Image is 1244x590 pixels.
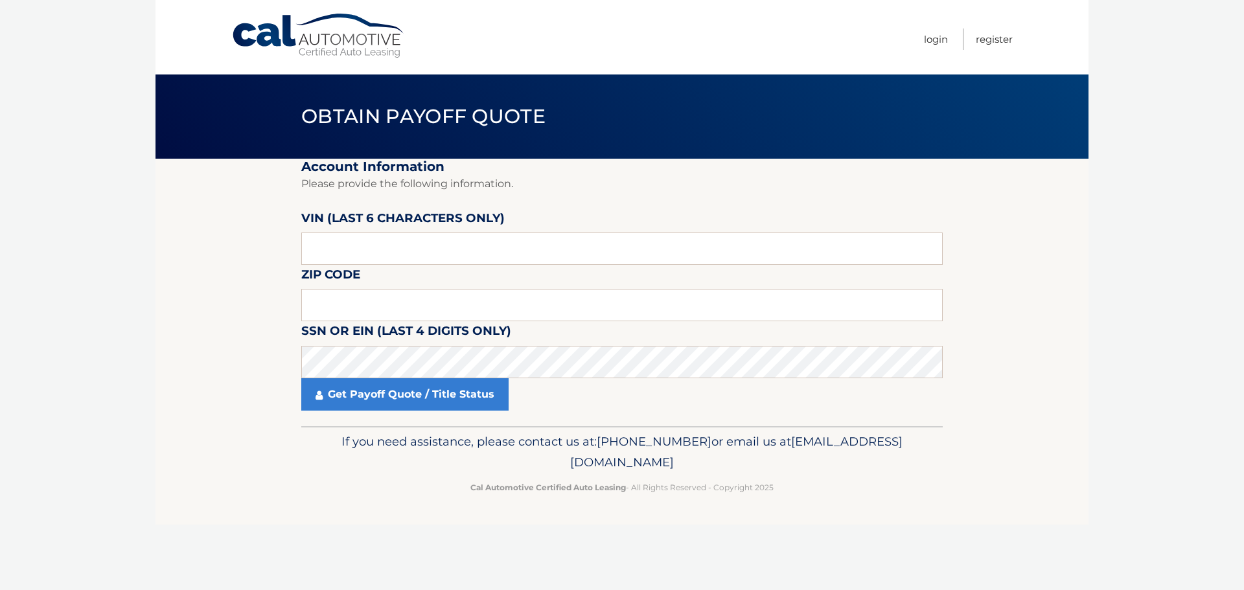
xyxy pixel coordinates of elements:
strong: Cal Automotive Certified Auto Leasing [470,482,626,492]
a: Login [924,28,948,50]
a: Register [976,28,1013,50]
label: Zip Code [301,265,360,289]
p: - All Rights Reserved - Copyright 2025 [310,481,934,494]
p: If you need assistance, please contact us at: or email us at [310,431,934,473]
span: [PHONE_NUMBER] [597,434,711,449]
a: Cal Automotive [231,13,406,59]
a: Get Payoff Quote / Title Status [301,378,509,411]
span: Obtain Payoff Quote [301,104,546,128]
p: Please provide the following information. [301,175,943,193]
label: VIN (last 6 characters only) [301,209,505,233]
h2: Account Information [301,159,943,175]
label: SSN or EIN (last 4 digits only) [301,321,511,345]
